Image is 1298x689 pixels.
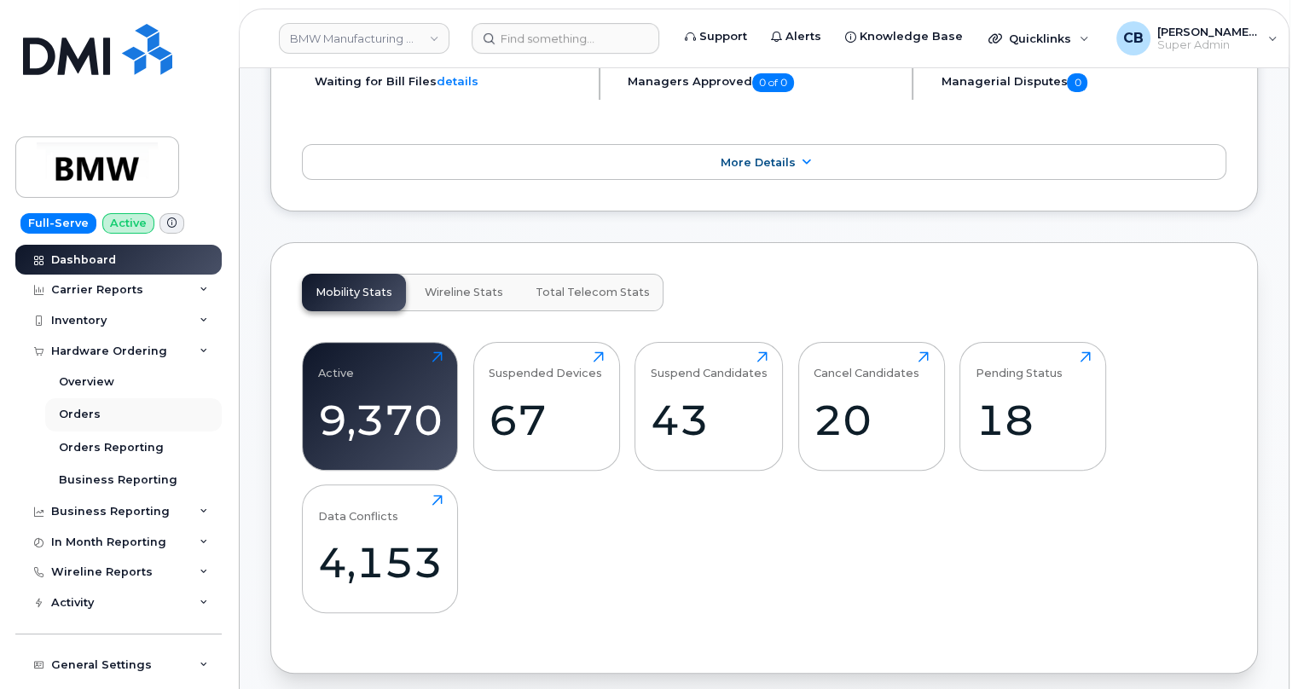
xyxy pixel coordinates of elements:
[699,28,747,45] span: Support
[814,351,929,460] a: Cancel Candidates20
[814,351,919,379] div: Cancel Candidates
[536,286,650,299] span: Total Telecom Stats
[860,28,963,45] span: Knowledge Base
[651,351,768,460] a: Suspend Candidates43
[425,286,503,299] span: Wireline Stats
[833,20,975,54] a: Knowledge Base
[673,20,759,54] a: Support
[752,73,794,92] span: 0 of 0
[941,73,1226,92] h5: Managerial Disputes
[315,73,584,90] li: Waiting for Bill Files
[1104,21,1289,55] div: Chris Brian
[628,73,897,92] h5: Managers Approved
[721,156,796,169] span: More Details
[814,395,929,445] div: 20
[651,351,768,379] div: Suspend Candidates
[318,351,443,460] a: Active9,370
[489,395,604,445] div: 67
[318,495,443,604] a: Data Conflicts4,153
[1067,73,1087,92] span: 0
[976,395,1091,445] div: 18
[785,28,821,45] span: Alerts
[1009,32,1071,45] span: Quicklinks
[318,537,443,588] div: 4,153
[318,351,354,379] div: Active
[1157,38,1260,52] span: Super Admin
[437,74,478,88] a: details
[489,351,602,379] div: Suspended Devices
[318,495,398,523] div: Data Conflicts
[1224,615,1285,676] iframe: Messenger Launcher
[759,20,833,54] a: Alerts
[976,21,1101,55] div: Quicklinks
[489,351,604,460] a: Suspended Devices67
[651,395,768,445] div: 43
[1157,25,1260,38] span: [PERSON_NAME] [PERSON_NAME]
[976,351,1091,460] a: Pending Status18
[976,351,1063,379] div: Pending Status
[279,23,449,54] a: BMW Manufacturing Co LLC
[318,395,443,445] div: 9,370
[1123,28,1144,49] span: CB
[472,23,659,54] input: Find something...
